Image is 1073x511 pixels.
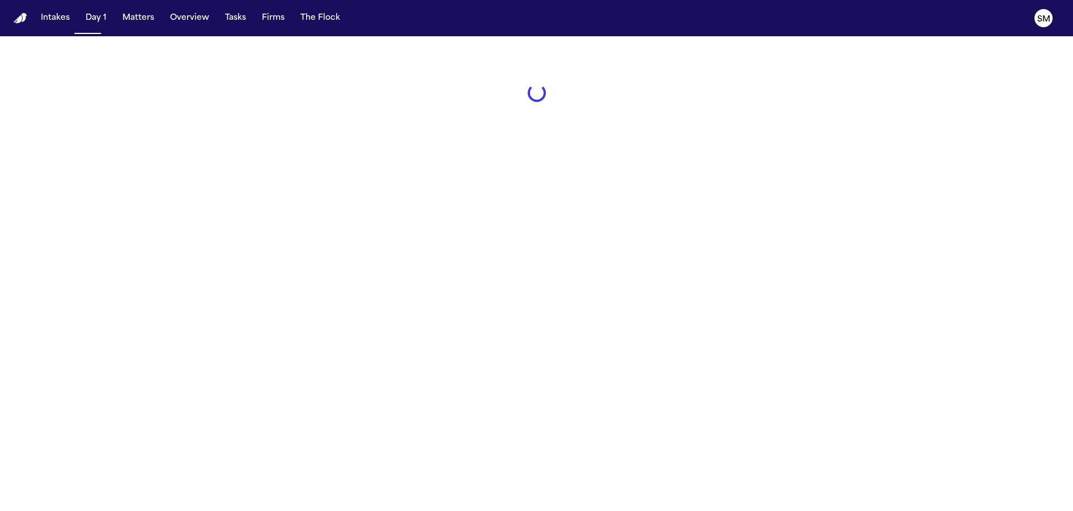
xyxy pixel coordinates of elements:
button: Tasks [220,8,251,28]
button: Overview [166,8,214,28]
button: Day 1 [81,8,111,28]
button: The Flock [296,8,345,28]
button: Matters [118,8,159,28]
button: Firms [257,8,289,28]
img: Finch Logo [14,13,27,24]
a: Home [14,13,27,24]
button: Intakes [36,8,74,28]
